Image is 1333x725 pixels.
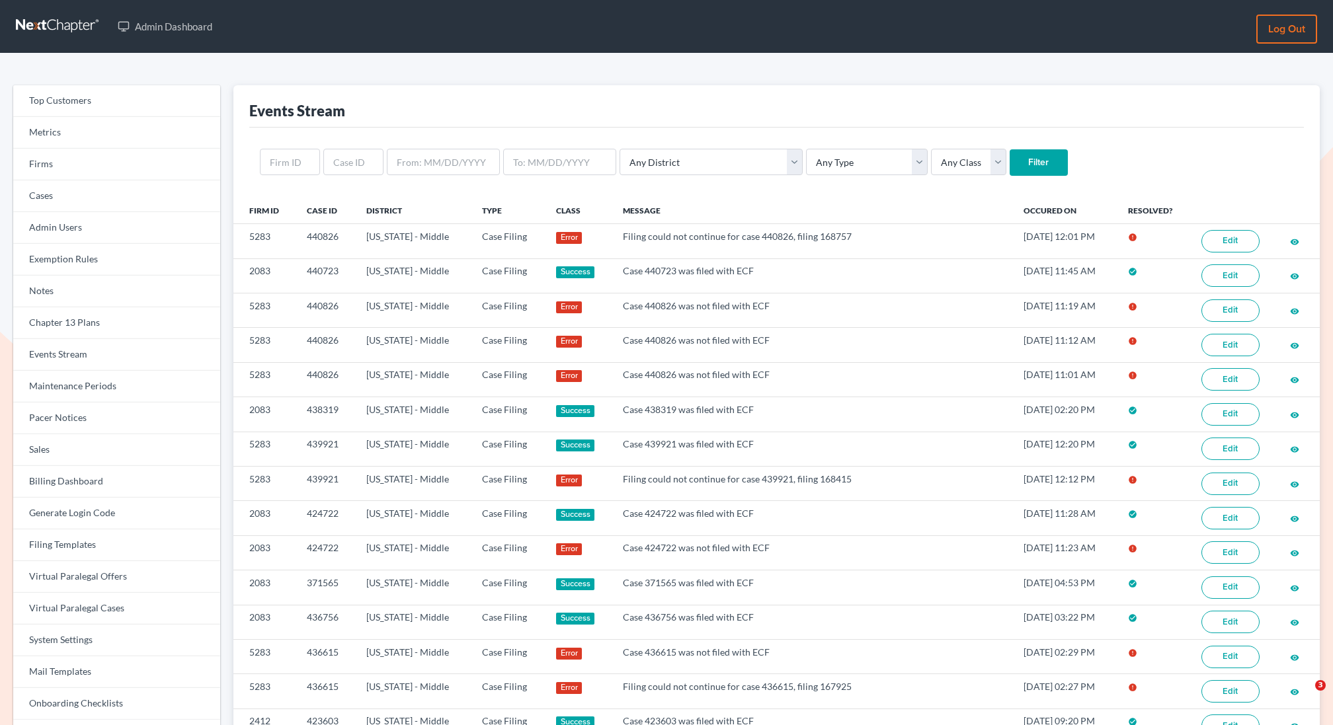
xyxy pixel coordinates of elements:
td: 439921 [296,466,356,500]
td: 440826 [296,362,356,397]
td: Case Filing [471,362,545,397]
a: Metrics [13,117,220,149]
a: Exemption Rules [13,244,220,276]
td: 5283 [233,224,296,258]
i: visibility [1290,272,1299,281]
div: Error [556,336,582,348]
a: visibility [1290,512,1299,523]
td: Case Filing [471,535,545,570]
td: 5283 [233,328,296,362]
td: Filing could not continue for case 440826, filing 168757 [612,224,1013,258]
a: Virtual Paralegal Offers [13,561,220,593]
a: Edit [1201,646,1260,668]
div: Success [556,613,594,625]
a: System Settings [13,625,220,656]
i: check_circle [1128,267,1137,276]
a: Edit [1201,611,1260,633]
a: Edit [1201,438,1260,460]
td: Case 424722 was not filed with ECF [612,535,1013,570]
a: Admin Users [13,212,220,244]
td: Case 371565 was filed with ECF [612,570,1013,605]
td: Case Filing [471,293,545,327]
a: Edit [1201,334,1260,356]
td: [DATE] 11:28 AM [1013,501,1117,535]
td: [DATE] 11:45 AM [1013,258,1117,293]
a: visibility [1290,373,1299,385]
td: [DATE] 04:53 PM [1013,570,1117,605]
a: Sales [13,434,220,466]
input: To: MM/DD/YYYY [503,149,616,175]
a: Edit [1201,576,1260,599]
div: Success [556,509,594,521]
a: Billing Dashboard [13,466,220,498]
a: visibility [1290,408,1299,420]
td: [DATE] 11:12 AM [1013,328,1117,362]
div: Error [556,475,582,486]
td: [US_STATE] - Middle [356,639,472,673]
a: Cases [13,180,220,212]
td: 5283 [233,362,296,397]
i: visibility [1290,584,1299,593]
td: Case 439921 was filed with ECF [612,432,1013,466]
td: Case 436756 was filed with ECF [612,605,1013,639]
div: Error [556,370,582,382]
i: visibility [1290,410,1299,420]
td: [DATE] 12:20 PM [1013,432,1117,466]
td: 440826 [296,328,356,362]
td: Case 438319 was filed with ECF [612,397,1013,432]
td: 440723 [296,258,356,293]
i: error [1128,371,1137,380]
a: Chapter 13 Plans [13,307,220,339]
td: 436615 [296,639,356,673]
td: 439921 [296,432,356,466]
td: [US_STATE] - Middle [356,362,472,397]
td: 2083 [233,501,296,535]
td: 438319 [296,397,356,432]
i: error [1128,475,1137,484]
a: visibility [1290,443,1299,454]
a: Log out [1256,15,1317,44]
td: Case Filing [471,224,545,258]
td: [US_STATE] - Middle [356,224,472,258]
td: [US_STATE] - Middle [356,605,472,639]
i: check_circle [1128,510,1137,519]
i: visibility [1290,307,1299,316]
a: visibility [1290,616,1299,627]
th: Message [612,197,1013,223]
td: [US_STATE] - Middle [356,258,472,293]
td: [US_STATE] - Middle [356,674,472,708]
td: 5283 [233,466,296,500]
div: Error [556,543,582,555]
th: Class [545,197,612,223]
a: visibility [1290,339,1299,350]
td: Case Filing [471,432,545,466]
td: 436615 [296,674,356,708]
a: visibility [1290,235,1299,247]
a: Filing Templates [13,529,220,561]
div: Error [556,301,582,313]
a: Top Customers [13,85,220,117]
td: 440826 [296,224,356,258]
td: [US_STATE] - Middle [356,501,472,535]
input: From: MM/DD/YYYY [387,149,500,175]
td: Case Filing [471,674,545,708]
a: Edit [1201,264,1260,287]
a: Edit [1201,230,1260,252]
a: Edit [1201,541,1260,564]
div: Success [556,439,594,451]
th: Case ID [296,197,356,223]
div: Error [556,232,582,244]
a: Maintenance Periods [13,371,220,402]
i: visibility [1290,514,1299,523]
td: [US_STATE] - Middle [356,328,472,362]
i: error [1128,683,1137,692]
td: 424722 [296,501,356,535]
td: 2083 [233,397,296,432]
td: Case Filing [471,501,545,535]
td: Case Filing [471,328,545,362]
div: Success [556,266,594,278]
td: [DATE] 11:23 AM [1013,535,1117,570]
th: Type [471,197,545,223]
i: visibility [1290,549,1299,558]
th: Resolved? [1117,197,1191,223]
